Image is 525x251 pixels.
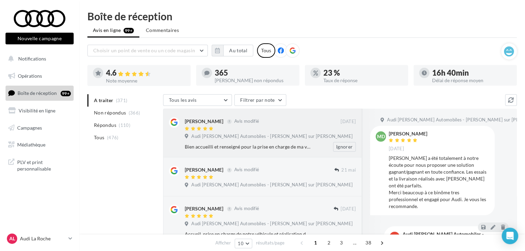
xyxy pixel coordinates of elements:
span: Visibilité en ligne [19,108,55,113]
div: [PERSON_NAME] [185,166,223,173]
div: 99+ [61,91,71,96]
button: Nouvelle campagne [6,33,74,44]
button: Filtrer par note [234,94,286,106]
div: [PERSON_NAME] [389,131,427,136]
div: Délai de réponse moyen [432,78,511,83]
a: Visibilité en ligne [4,103,75,118]
span: résultats/page [256,240,285,246]
div: [PERSON_NAME] [185,205,223,212]
button: Tous les avis [163,94,232,106]
span: Tous les avis [169,97,197,103]
span: Notifications [18,56,46,62]
span: Opérations [18,73,42,79]
button: Au total [212,45,253,56]
div: 23 % [323,69,403,77]
span: [DATE] [389,146,404,152]
span: Audi [PERSON_NAME] Automobiles - [PERSON_NAME] sur [PERSON_NAME] [191,221,353,227]
span: 2 [323,237,334,248]
span: AJ [392,233,397,240]
a: Médiathèque [4,138,75,152]
div: 365 [215,69,294,77]
p: Audi La Roche [20,235,66,242]
span: (476) [107,135,119,140]
button: Choisir un point de vente ou un code magasin [87,45,208,56]
span: PLV et print personnalisable [17,157,71,172]
div: [PERSON_NAME] a été totalement à notre écoute pour nous proposer une solution gagnant/gagnant en ... [389,155,489,210]
span: ... [349,237,360,248]
span: Audi [PERSON_NAME] Automobiles - [PERSON_NAME] sur [PERSON_NAME] [191,133,353,140]
a: AL Audi La Roche [6,232,74,245]
div: [PERSON_NAME] non répondus [215,78,294,83]
span: [DATE] [341,206,356,212]
div: 16h 40min [432,69,511,77]
div: Taux de réponse [323,78,403,83]
div: Accueil, prise en charge de notre véhicule et réalisation des travaux tout à été parfait . Voitur... [185,231,311,238]
div: Note moyenne [106,78,185,83]
span: Audi [PERSON_NAME] Automobiles - [PERSON_NAME] sur [PERSON_NAME] [191,182,353,188]
a: PLV et print personnalisable [4,155,75,175]
span: Avis modifié [234,167,259,173]
span: Boîte de réception [18,90,57,96]
span: 10 [238,241,244,246]
span: 21 mai [341,167,356,173]
div: Bien accueilli et renseigné pour la prise en charge de ma voiture et pour des informations sur so... [185,143,311,150]
span: Avis modifié [234,119,259,124]
span: Répondus [94,122,116,129]
span: Non répondus [94,109,126,116]
div: Open Intercom Messenger [502,228,518,244]
span: [DATE] [341,119,356,125]
div: Audi [PERSON_NAME] Automobiles - [PERSON_NAME] sur [PERSON_NAME] [403,232,502,241]
span: AL [9,235,15,242]
span: (110) [119,122,130,128]
span: 1 [310,237,321,248]
span: Avis modifié [234,206,259,211]
a: Campagnes [4,121,75,135]
button: Ignorer [333,142,356,152]
a: Boîte de réception99+ [4,86,75,100]
span: Afficher [215,240,231,246]
span: 3 [336,237,347,248]
button: Au total [223,45,253,56]
div: Tous [257,43,275,58]
div: [PERSON_NAME] [185,118,223,125]
button: Notifications [4,52,72,66]
span: (366) [129,110,140,116]
span: Choisir un point de vente ou un code magasin [93,47,195,53]
button: 10 [235,239,252,248]
span: MD [377,133,385,140]
span: Commentaires [146,27,179,34]
span: Médiathèque [17,142,45,148]
span: 38 [363,237,374,248]
span: Campagnes [17,124,42,130]
div: Boîte de réception [87,11,517,21]
span: Tous [94,134,104,141]
a: Opérations [4,69,75,83]
div: 4.6 [106,69,185,77]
